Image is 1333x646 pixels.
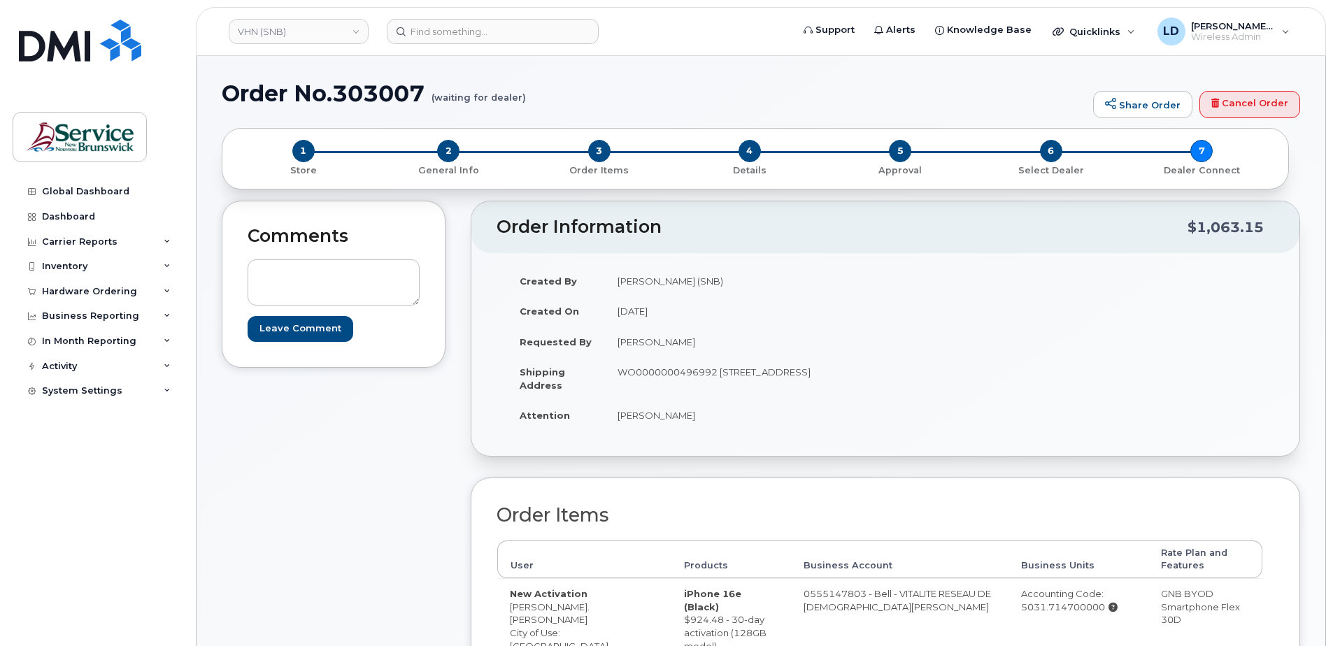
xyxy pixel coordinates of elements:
[234,162,373,177] a: 1 Store
[520,275,577,287] strong: Created By
[674,162,825,177] a: 4 Details
[605,296,875,326] td: [DATE]
[605,357,875,400] td: WO0000000496992 [STREET_ADDRESS]
[524,162,674,177] a: 3 Order Items
[1188,214,1264,241] div: $1,063.15
[739,140,761,162] span: 4
[437,140,459,162] span: 2
[520,366,565,391] strong: Shipping Address
[976,162,1126,177] a: 6 Select Dealer
[680,164,819,177] p: Details
[497,505,1263,526] h2: Order Items
[510,588,587,599] strong: New Activation
[529,164,669,177] p: Order Items
[1021,587,1136,613] div: Accounting Code: 5031.714700000
[1093,91,1192,119] a: Share Order
[1008,540,1148,579] th: Business Units
[248,227,420,246] h2: Comments
[1148,540,1262,579] th: Rate Plan and Features
[373,162,523,177] a: 2 General Info
[605,400,875,431] td: [PERSON_NAME]
[791,540,1008,579] th: Business Account
[605,266,875,296] td: [PERSON_NAME] (SNB)
[588,140,611,162] span: 3
[1199,91,1300,119] a: Cancel Order
[248,316,353,342] input: Leave Comment
[520,336,592,347] strong: Requested By
[222,81,1086,106] h1: Order No.303007
[239,164,367,177] p: Store
[520,306,579,317] strong: Created On
[378,164,518,177] p: General Info
[889,140,911,162] span: 5
[432,81,526,103] small: (waiting for dealer)
[292,140,315,162] span: 1
[1040,140,1062,162] span: 6
[684,588,741,612] strong: iPhone 16e (Black)
[671,540,790,579] th: Products
[520,410,570,421] strong: Attention
[497,540,671,579] th: User
[981,164,1120,177] p: Select Dealer
[605,326,875,357] td: [PERSON_NAME]
[825,162,976,177] a: 5 Approval
[497,217,1188,237] h2: Order Information
[831,164,970,177] p: Approval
